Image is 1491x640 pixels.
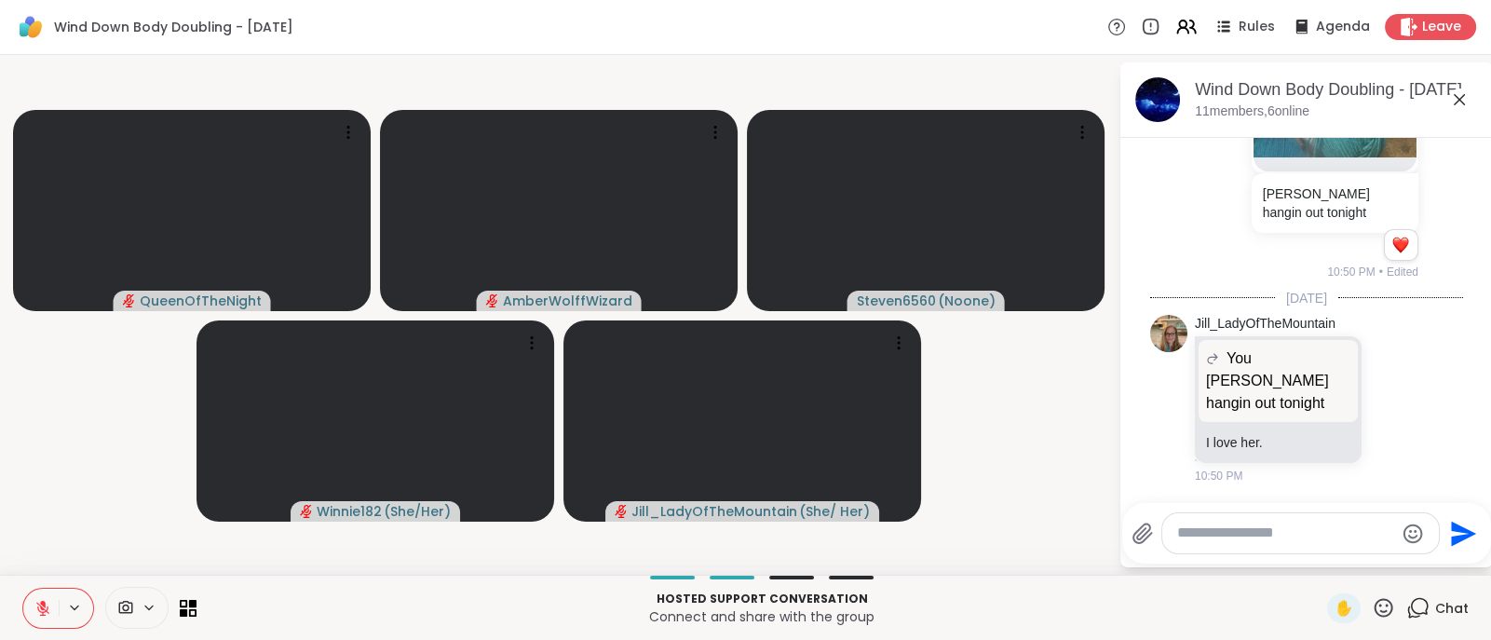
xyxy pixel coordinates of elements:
span: ( She/ Her ) [799,502,870,521]
span: Edited [1387,264,1418,280]
span: audio-muted [300,505,313,518]
span: ( Noone ) [938,292,996,310]
img: Wind Down Body Doubling - Saturday, Aug 09 [1135,77,1180,122]
img: ShareWell Logomark [15,11,47,43]
p: 11 members, 6 online [1195,102,1309,121]
p: I love her. [1206,433,1350,452]
span: Rules [1239,18,1275,36]
span: 10:50 PM [1195,468,1242,484]
span: 10:50 PM [1327,264,1375,280]
span: Wind Down Body Doubling - [DATE] [54,18,293,36]
span: audio-muted [486,294,499,307]
span: You [1227,347,1252,370]
a: Jill_LadyOfTheMountain [1195,315,1335,334]
span: AmberWolffWizard [503,292,632,310]
p: [PERSON_NAME] hangin out tonight [1263,184,1407,222]
span: Leave [1422,18,1461,36]
span: Jill_LadyOfTheMountain [631,502,797,521]
span: Agenda [1316,18,1370,36]
button: Emoji picker [1402,523,1424,545]
span: • [1379,264,1383,280]
span: QueenOfTheNight [140,292,262,310]
textarea: Type your message [1177,524,1394,543]
span: audio-muted [123,294,136,307]
button: Reactions: love [1390,238,1410,252]
p: Connect and share with the group [208,607,1316,626]
span: [DATE] [1275,289,1338,307]
p: Hosted support conversation [208,591,1316,607]
span: ( She/Her ) [384,502,451,521]
img: https://sharewell-space-live.sfo3.digitaloceanspaces.com/user-generated/2564abe4-c444-4046-864b-7... [1150,315,1187,352]
p: [PERSON_NAME] hangin out tonight [1206,370,1350,415]
span: ✋ [1335,597,1353,620]
div: Reaction list [1385,230,1417,260]
span: audio-muted [615,505,628,518]
span: Winnie182 [317,502,382,521]
span: Chat [1435,599,1469,618]
div: Wind Down Body Doubling - [DATE] [1195,78,1478,102]
button: Send [1440,512,1482,554]
span: Steven6560 [857,292,936,310]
